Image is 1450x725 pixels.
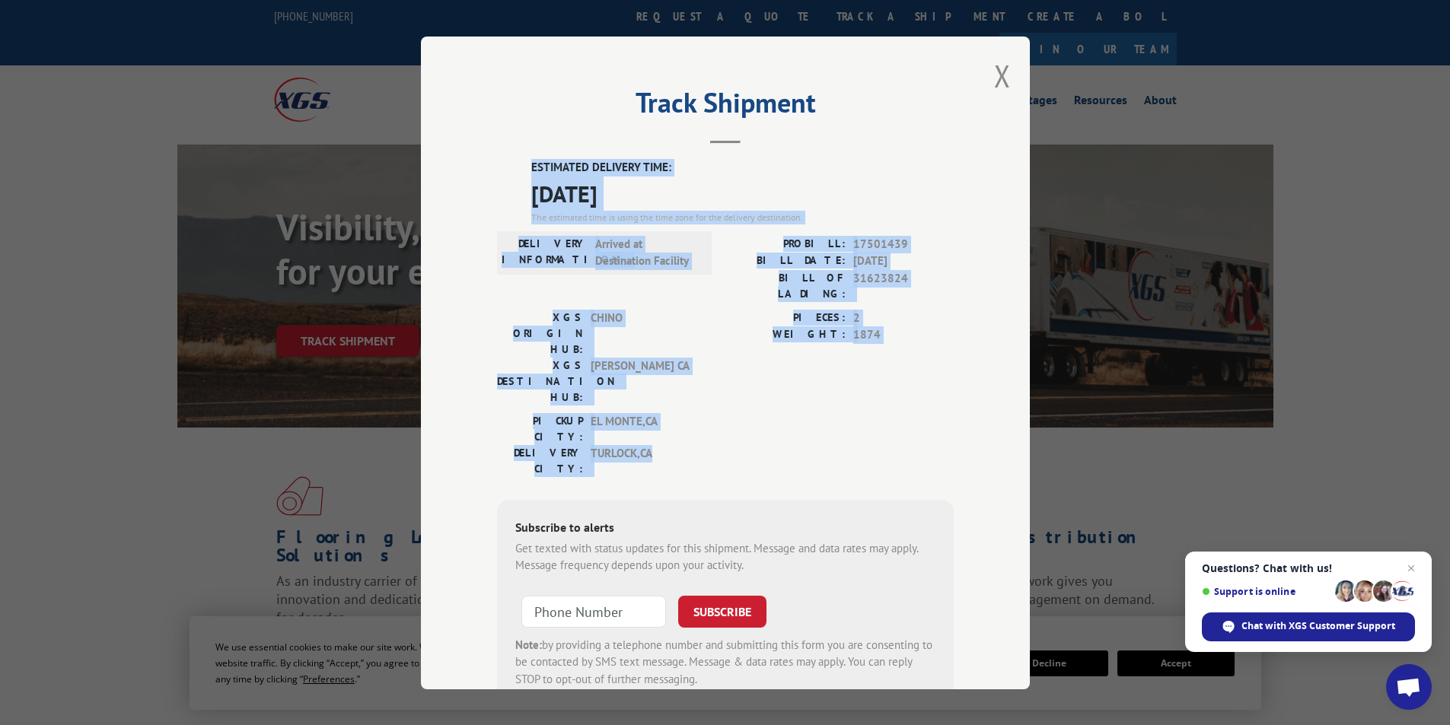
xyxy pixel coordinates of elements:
label: PROBILL: [725,235,846,253]
span: [PERSON_NAME] CA [591,357,693,405]
span: Support is online [1202,586,1330,597]
label: DELIVERY INFORMATION: [502,235,588,269]
span: 31623824 [853,269,954,301]
strong: Note: [515,637,542,651]
div: Chat with XGS Customer Support [1202,612,1415,641]
input: Phone Number [521,595,666,627]
span: [DATE] [531,176,954,210]
span: CHINO [591,309,693,357]
span: 2 [853,309,954,326]
label: BILL DATE: [725,253,846,270]
span: Arrived at Destination Facility [595,235,698,269]
div: The estimated time is using the time zone for the delivery destination. [531,210,954,224]
div: Get texted with status updates for this shipment. Message and data rates may apply. Message frequ... [515,539,935,574]
label: BILL OF LADING: [725,269,846,301]
span: TURLOCK , CA [591,444,693,476]
label: XGS DESTINATION HUB: [497,357,583,405]
button: SUBSCRIBE [678,595,766,627]
label: XGS ORIGIN HUB: [497,309,583,357]
span: 17501439 [853,235,954,253]
h2: Track Shipment [497,92,954,121]
span: [DATE] [853,253,954,270]
span: 1874 [853,326,954,344]
label: PIECES: [725,309,846,326]
span: Questions? Chat with us! [1202,562,1415,574]
span: Chat with XGS Customer Support [1241,619,1395,633]
div: Subscribe to alerts [515,517,935,539]
span: EL MONTE , CA [591,412,693,444]
div: by providing a telephone number and submitting this form you are consenting to be contacted by SM... [515,636,935,688]
label: ESTIMATED DELIVERY TIME: [531,159,954,176]
label: WEIGHT: [725,326,846,344]
button: Close modal [994,56,1011,96]
label: DELIVERY CITY: [497,444,583,476]
div: Open chat [1386,664,1432,710]
span: Close chat [1402,559,1420,577]
label: PICKUP CITY: [497,412,583,444]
